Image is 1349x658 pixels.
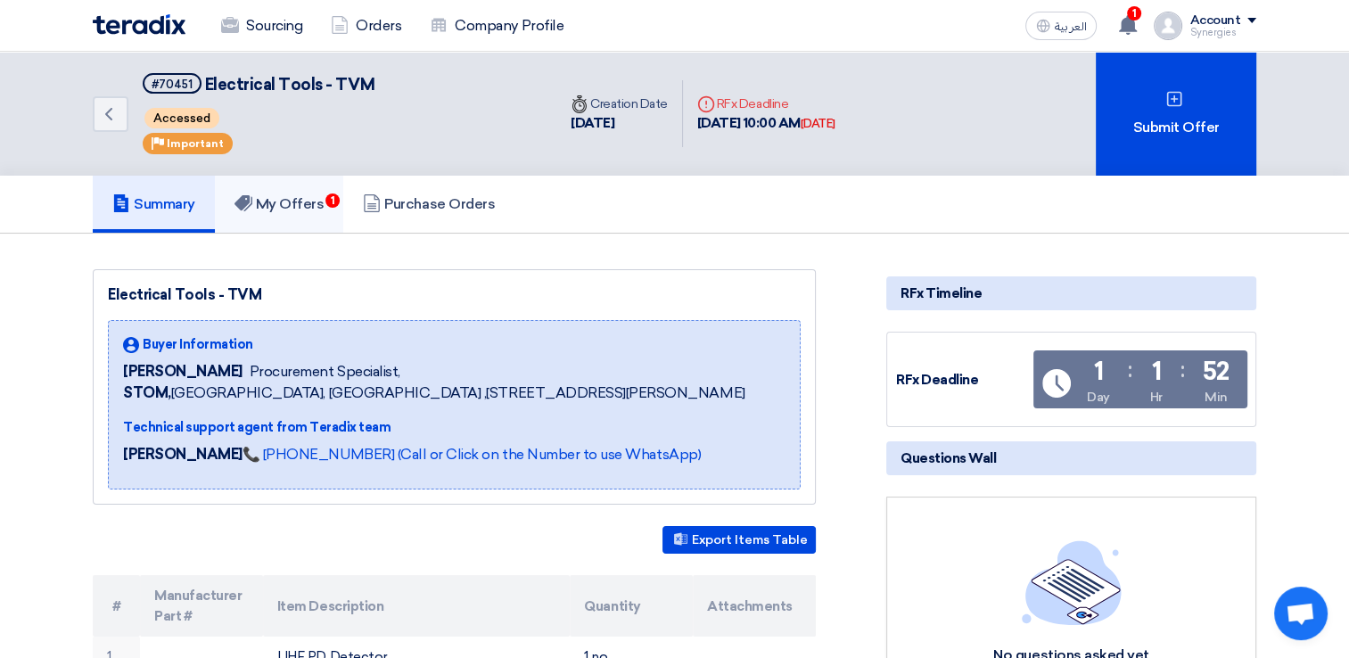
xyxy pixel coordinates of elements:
[93,176,215,233] a: Summary
[93,14,185,35] img: Teradix logo
[123,418,744,437] div: Technical support agent from Teradix team
[1127,6,1141,21] span: 1
[167,137,224,150] span: Important
[693,575,816,637] th: Attachments
[215,176,344,233] a: My Offers1
[143,73,374,95] h5: Electrical Tools - TVM
[263,575,571,637] th: Item Description
[697,95,835,113] div: RFx Deadline
[571,113,668,134] div: [DATE]
[1274,587,1328,640] a: Open chat
[896,370,1030,391] div: RFx Deadline
[152,78,193,90] div: #70451
[144,108,219,128] span: Accessed
[570,575,693,637] th: Quantity
[1025,12,1097,40] button: العربية
[108,284,801,306] div: Electrical Tools - TVM
[112,195,195,213] h5: Summary
[1189,28,1256,37] div: Synergies
[234,195,325,213] h5: My Offers
[207,6,317,45] a: Sourcing
[1128,354,1132,386] div: :
[140,575,263,637] th: Manufacturer Part #
[363,195,495,213] h5: Purchase Orders
[1096,52,1256,176] div: Submit Offer
[123,446,243,463] strong: [PERSON_NAME]
[343,176,514,233] a: Purchase Orders
[1054,21,1086,33] span: العربية
[143,335,253,354] span: Buyer Information
[1154,12,1182,40] img: profile_test.png
[1189,13,1240,29] div: Account
[415,6,578,45] a: Company Profile
[662,526,816,554] button: Export Items Table
[1203,359,1230,384] div: 52
[205,75,374,95] span: Electrical Tools - TVM
[123,382,744,404] span: [GEOGRAPHIC_DATA], [GEOGRAPHIC_DATA] ,[STREET_ADDRESS][PERSON_NAME]
[1094,359,1104,384] div: 1
[93,575,140,637] th: #
[317,6,415,45] a: Orders
[325,193,340,208] span: 1
[1180,354,1185,386] div: :
[1022,540,1122,624] img: empty_state_list.svg
[123,384,171,401] b: STOM,
[250,361,400,382] span: Procurement Specialist,
[901,448,996,468] span: Questions Wall
[1151,359,1161,384] div: 1
[697,113,835,134] div: [DATE] 10:00 AM
[801,115,835,133] div: [DATE]
[571,95,668,113] div: Creation Date
[123,361,243,382] span: [PERSON_NAME]
[886,276,1256,310] div: RFx Timeline
[243,446,701,463] a: 📞 [PHONE_NUMBER] (Call or Click on the Number to use WhatsApp)
[1205,388,1228,407] div: Min
[1087,388,1110,407] div: Day
[1150,388,1163,407] div: Hr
